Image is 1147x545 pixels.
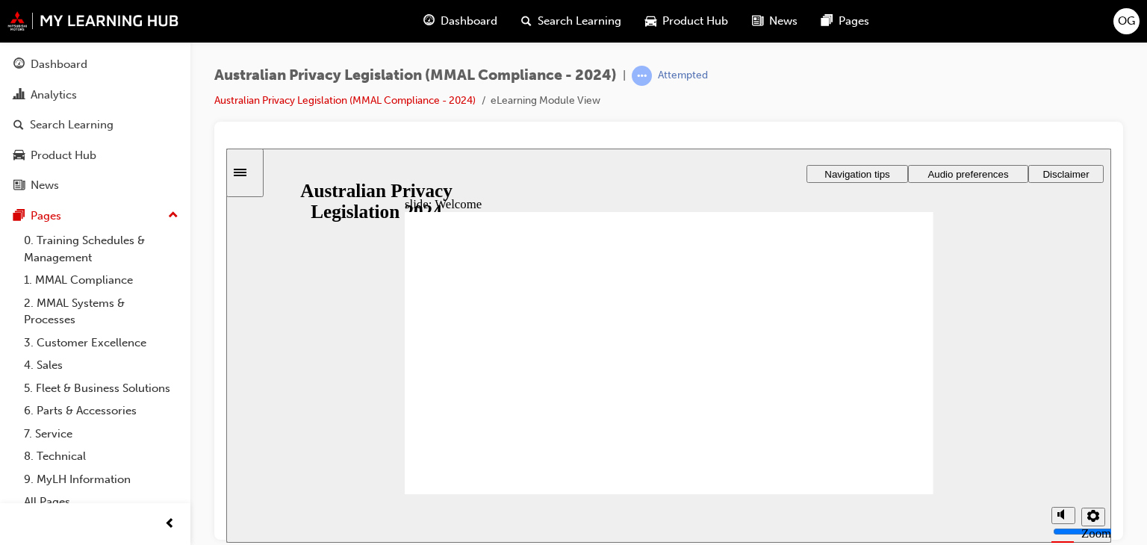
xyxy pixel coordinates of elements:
[509,6,633,37] a: search-iconSearch Learning
[18,399,184,423] a: 6. Parts & Accessories
[441,13,497,30] span: Dashboard
[521,12,532,31] span: search-icon
[18,377,184,400] a: 5. Fleet & Business Solutions
[6,172,184,199] a: News
[18,468,184,491] a: 9. MyLH Information
[31,208,61,225] div: Pages
[633,6,740,37] a: car-iconProduct Hub
[491,93,600,110] li: eLearning Module View
[855,359,879,378] button: Settings
[818,346,877,394] div: misc controls
[31,177,59,194] div: News
[701,20,782,31] span: Audio preferences
[740,6,809,37] a: news-iconNews
[6,48,184,202] button: DashboardAnalyticsSearch LearningProduct HubNews
[7,11,179,31] img: mmal
[13,58,25,72] span: guage-icon
[6,51,184,78] a: Dashboard
[538,13,621,30] span: Search Learning
[13,179,25,193] span: news-icon
[18,445,184,468] a: 8. Technical
[580,16,682,34] button: Navigation tips
[6,142,184,169] a: Product Hub
[6,81,184,109] a: Analytics
[18,490,184,514] a: All Pages
[164,515,175,534] span: prev-icon
[598,20,663,31] span: Navigation tips
[18,354,184,377] a: 4. Sales
[825,358,849,376] button: Mute (Ctrl+Alt+M)
[658,69,708,83] div: Attempted
[18,229,184,269] a: 0. Training Schedules & Management
[816,20,862,31] span: Disclaimer
[1113,8,1140,34] button: OG
[632,66,652,86] span: learningRecordVerb_ATTEMPT-icon
[821,12,833,31] span: pages-icon
[769,13,798,30] span: News
[802,16,877,34] button: Disclaimer
[809,6,881,37] a: pages-iconPages
[855,378,885,422] label: Zoom to fit
[645,12,656,31] span: car-icon
[18,269,184,292] a: 1. MMAL Compliance
[6,202,184,230] button: Pages
[682,16,802,34] button: Audio preferences
[168,206,178,225] span: up-icon
[623,67,626,84] span: |
[214,67,617,84] span: Australian Privacy Legislation (MMAL Compliance - 2024)
[13,119,24,132] span: search-icon
[6,111,184,139] a: Search Learning
[839,13,869,30] span: Pages
[18,423,184,446] a: 7. Service
[31,56,87,73] div: Dashboard
[31,87,77,104] div: Analytics
[18,292,184,331] a: 2. MMAL Systems & Processes
[1118,13,1135,30] span: OG
[30,116,114,134] div: Search Learning
[31,147,96,164] div: Product Hub
[18,331,184,355] a: 3. Customer Excellence
[13,149,25,163] span: car-icon
[662,13,728,30] span: Product Hub
[411,6,509,37] a: guage-iconDashboard
[13,89,25,102] span: chart-icon
[423,12,435,31] span: guage-icon
[752,12,763,31] span: news-icon
[13,210,25,223] span: pages-icon
[827,377,923,389] input: volume
[214,94,476,107] a: Australian Privacy Legislation (MMAL Compliance - 2024)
